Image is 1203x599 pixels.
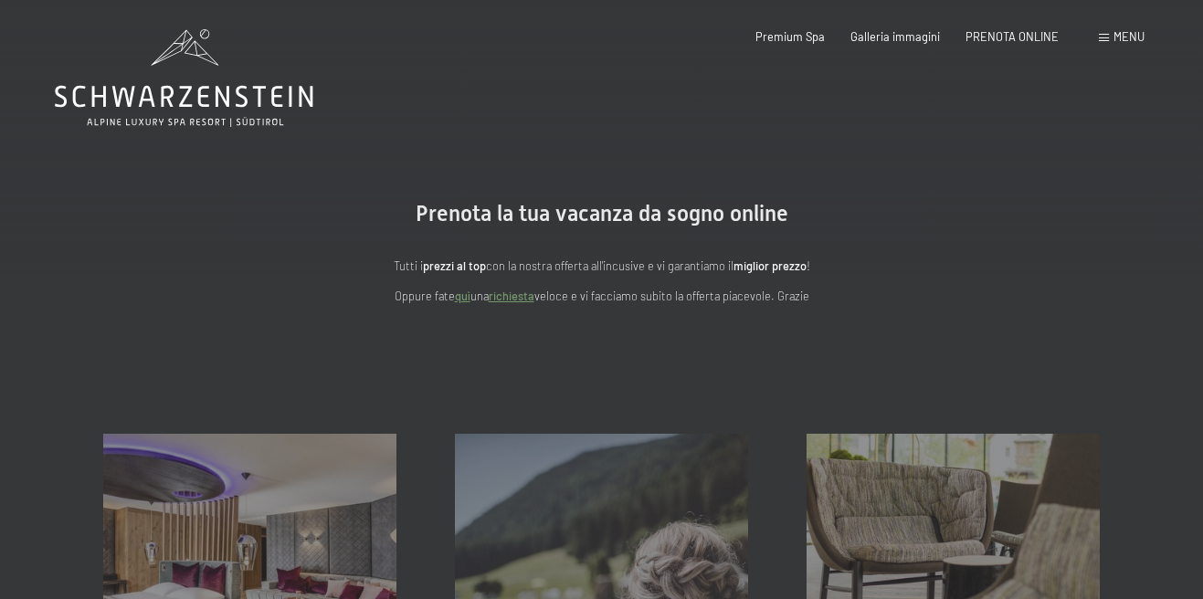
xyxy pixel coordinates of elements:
[1113,29,1145,44] span: Menu
[733,258,807,273] strong: miglior prezzo
[755,29,825,44] a: Premium Spa
[416,201,788,226] span: Prenota la tua vacanza da sogno online
[966,29,1059,44] a: PRENOTA ONLINE
[237,257,967,275] p: Tutti i con la nostra offerta all'incusive e vi garantiamo il !
[489,289,534,303] a: richiesta
[423,258,486,273] strong: prezzi al top
[455,289,470,303] a: quì
[850,29,940,44] a: Galleria immagini
[237,287,967,305] p: Oppure fate una veloce e vi facciamo subito la offerta piacevole. Grazie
